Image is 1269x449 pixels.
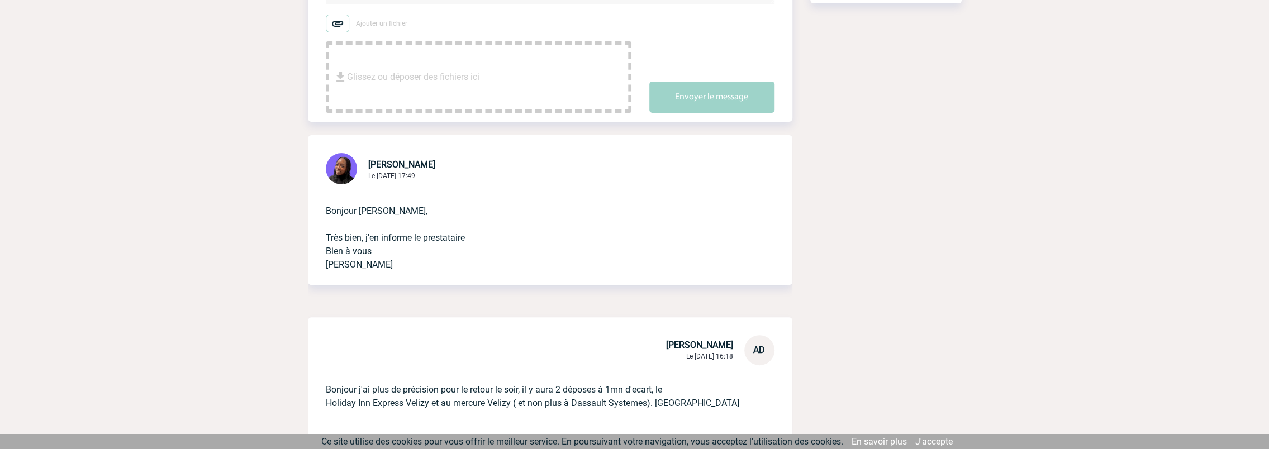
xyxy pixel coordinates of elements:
[356,20,407,27] span: Ajouter un fichier
[915,436,953,447] a: J'accepte
[326,365,743,423] p: Bonjour j'ai plus de précision pour le retour le soir, il y aura 2 déposes à 1mn d'ecart, le Holi...
[321,436,843,447] span: Ce site utilise des cookies pour vous offrir le meilleur service. En poursuivant votre navigation...
[334,70,347,84] img: file_download.svg
[686,352,733,360] span: Le [DATE] 16:18
[368,172,415,180] span: Le [DATE] 17:49
[649,82,774,113] button: Envoyer le message
[347,49,479,105] span: Glissez ou déposer des fichiers ici
[666,340,733,350] span: [PERSON_NAME]
[368,159,435,170] span: [PERSON_NAME]
[852,436,907,447] a: En savoir plus
[326,153,357,184] img: 131349-0.png
[753,345,765,355] span: AD
[326,187,743,271] p: Bonjour [PERSON_NAME], Très bien, j'en informe le prestataire Bien à vous [PERSON_NAME]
